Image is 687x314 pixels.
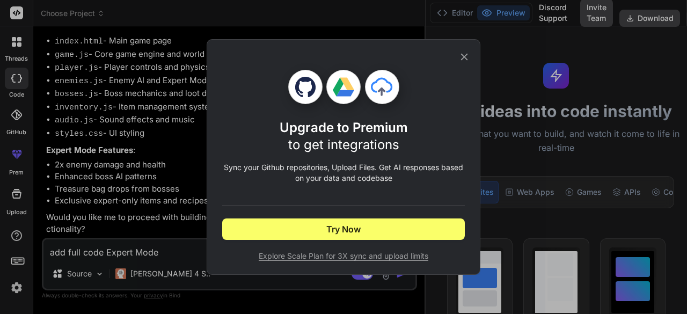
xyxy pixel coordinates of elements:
p: Sync your Github repositories, Upload Files. Get AI responses based on your data and codebase [222,162,465,184]
span: to get integrations [288,137,399,152]
button: Try Now [222,218,465,240]
span: Explore Scale Plan for 3X sync and upload limits [222,251,465,261]
h1: Upgrade to Premium [280,119,408,154]
span: Try Now [326,223,361,236]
